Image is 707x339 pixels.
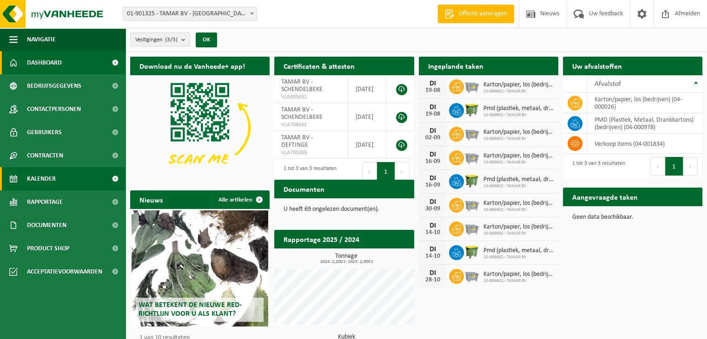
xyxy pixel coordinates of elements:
[568,156,625,176] div: 1 tot 3 van 3 resultaten
[135,33,178,47] span: Vestigingen
[595,80,621,88] span: Afvalstof
[362,162,377,181] button: Previous
[464,220,480,236] img: WB-2500-GAL-GY-01
[483,136,554,142] span: 10-886602 - TAMAR BV
[423,229,442,236] div: 14-10
[423,246,442,253] div: DI
[274,230,369,248] h2: Rapportage 2025 / 2024
[483,223,554,231] span: Karton/papier, los (bedrijven)
[437,5,514,23] a: Offerte aanvragen
[274,57,364,75] h2: Certificaten & attesten
[483,152,554,160] span: Karton/papier, los (bedrijven)
[483,278,554,284] span: 10-886602 - TAMAR BV
[27,144,63,167] span: Contracten
[423,111,442,117] div: 19-08
[279,260,414,264] span: 2024: 2,200 t - 2025: 2,900 t
[464,78,480,94] img: WB-2500-GAL-GY-01
[483,105,554,112] span: Pmd (plastiek, metaal, drankkartons) (bedrijven)
[483,176,554,183] span: Pmd (plastiek, metaal, drankkartons) (bedrijven)
[423,269,442,277] div: DI
[464,267,480,283] img: WB-2500-GAL-GY-01
[279,253,414,264] h3: Tonnage
[165,37,178,43] count: (3/3)
[588,113,702,134] td: PMD (Plastiek, Metaal, Drankkartons) (bedrijven) (04-000978)
[423,222,442,229] div: DI
[423,158,442,165] div: 16-09
[423,135,442,141] div: 02-09
[423,198,442,206] div: DI
[27,167,56,190] span: Kalender
[464,196,480,212] img: WB-2500-GAL-GY-01
[423,277,442,283] div: 28-10
[423,80,442,87] div: DI
[279,161,337,182] div: 1 tot 3 van 3 resultaten
[483,207,554,213] span: 10-886602 - TAMAR BV
[464,244,480,260] img: WB-1100-HPE-GN-50
[423,151,442,158] div: DI
[665,157,683,176] button: 1
[563,188,647,206] h2: Aangevraagde taken
[483,81,554,89] span: Karton/papier, los (bedrijven)
[281,134,313,149] span: TAMAR BV - DEFTINGE
[650,157,665,176] button: Previous
[483,160,554,165] span: 10-886602 - TAMAR BV
[27,121,62,144] span: Gebruikers
[377,162,395,181] button: 1
[196,33,217,47] button: OK
[274,180,334,198] h2: Documenten
[284,206,404,213] p: U heeft 69 ongelezen document(en).
[27,74,81,98] span: Bedrijfsgegevens
[348,103,386,131] td: [DATE]
[483,112,554,118] span: 10-886602 - TAMAR BV
[130,75,270,180] img: Download de VHEPlus App
[483,183,554,189] span: 10-886602 - TAMAR BV
[130,190,172,209] h2: Nieuws
[281,106,323,121] span: TAMAR BV - SCHENDELBEKE
[27,214,66,237] span: Documenten
[123,7,257,20] span: 01-901325 - TAMAR BV - GERAARDSBERGEN
[419,57,493,75] h2: Ingeplande taken
[281,93,341,101] span: VLA903691
[211,190,269,209] a: Alle artikelen
[483,271,554,278] span: Karton/papier, los (bedrijven)
[348,75,386,103] td: [DATE]
[572,214,693,221] p: Geen data beschikbaar.
[483,247,554,254] span: Pmd (plastiek, metaal, drankkartons) (bedrijven)
[464,125,480,141] img: WB-2500-GAL-GY-01
[423,127,442,135] div: DI
[483,200,554,207] span: Karton/papier, los (bedrijven)
[563,57,631,75] h2: Uw afvalstoffen
[27,237,69,260] span: Product Shop
[683,157,698,176] button: Next
[281,78,323,93] span: TAMAR BV - SCHENDELBEKE
[423,104,442,111] div: DI
[456,9,509,19] span: Offerte aanvragen
[588,93,702,113] td: karton/papier, los (bedrijven) (04-000026)
[27,51,62,74] span: Dashboard
[130,57,254,75] h2: Download nu de Vanheede+ app!
[27,98,81,121] span: Contactpersonen
[395,162,410,181] button: Next
[27,190,63,214] span: Rapportage
[483,89,554,94] span: 10-886602 - TAMAR BV
[130,33,190,46] button: Vestigingen(3/3)
[27,260,102,283] span: Acceptatievoorwaarden
[483,129,554,136] span: Karton/papier, los (bedrijven)
[423,253,442,260] div: 14-10
[588,134,702,154] td: verkoop items (04-001834)
[27,28,56,51] span: Navigatie
[483,231,554,236] span: 10-886602 - TAMAR BV
[423,182,442,189] div: 16-09
[464,102,480,117] img: WB-1100-HPE-GN-50
[483,254,554,260] span: 10-886602 - TAMAR BV
[423,175,442,182] div: DI
[281,149,341,156] span: VLA700389
[345,248,413,267] a: Bekijk rapportage
[123,7,257,21] span: 01-901325 - TAMAR BV - GERAARDSBERGEN
[281,121,341,129] span: VLA708632
[132,210,268,326] a: Wat betekent de nieuwe RED-richtlijn voor u als klant?
[139,301,242,318] span: Wat betekent de nieuwe RED-richtlijn voor u als klant?
[464,149,480,165] img: WB-2500-GAL-GY-01
[423,206,442,212] div: 30-09
[423,87,442,94] div: 19-08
